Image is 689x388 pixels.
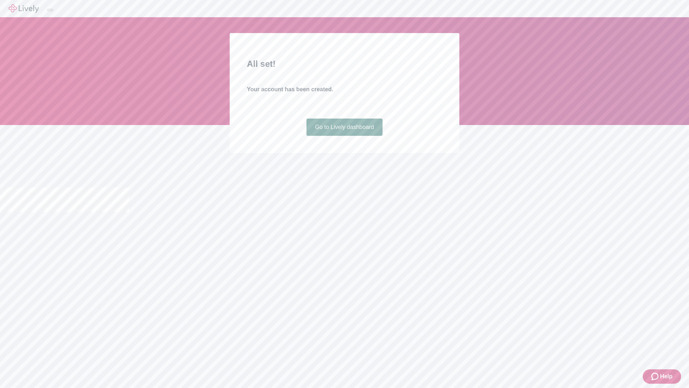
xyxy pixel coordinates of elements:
[47,9,53,11] button: Log out
[306,119,383,136] a: Go to Lively dashboard
[9,4,39,13] img: Lively
[651,372,660,381] svg: Zendesk support icon
[247,85,442,94] h4: Your account has been created.
[247,57,442,70] h2: All set!
[660,372,672,381] span: Help
[643,369,681,384] button: Zendesk support iconHelp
